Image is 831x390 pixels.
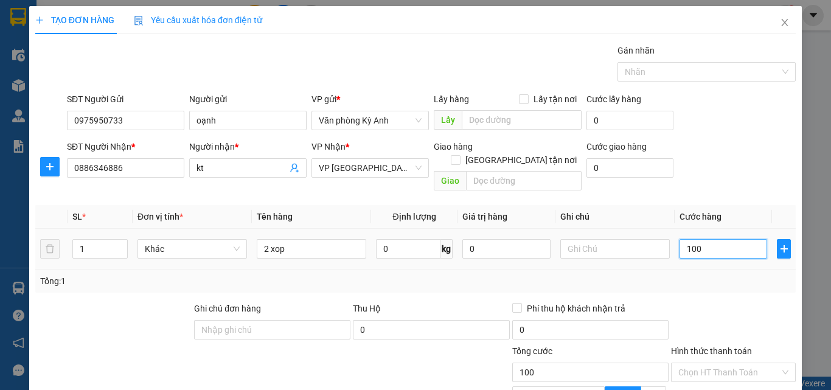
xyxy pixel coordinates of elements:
span: Đơn vị tính [137,212,183,221]
span: TẠO ĐƠN HÀNG [35,15,114,25]
span: user-add [290,163,299,173]
span: Giao [434,171,466,190]
input: 0 [462,239,550,259]
button: Close [768,6,802,40]
label: Ghi chú đơn hàng [194,304,261,313]
button: delete [40,239,60,259]
button: plus [777,239,791,259]
span: Lấy [434,110,462,130]
div: Người nhận [189,140,307,153]
span: Thu Hộ [353,304,381,313]
div: SĐT Người Gửi [67,92,184,106]
label: Cước lấy hàng [586,94,641,104]
input: Dọc đường [466,171,582,190]
img: icon [134,16,144,26]
label: Cước giao hàng [586,142,647,151]
span: [GEOGRAPHIC_DATA] tận nơi [461,153,582,167]
div: SĐT Người Nhận [67,140,184,153]
span: Văn phòng Kỳ Anh [319,111,422,130]
input: Cước lấy hàng [586,111,673,130]
label: Gán nhãn [617,46,655,55]
span: plus [35,16,44,24]
label: Hình thức thanh toán [671,346,752,356]
input: VD: Bàn, Ghế [257,239,366,259]
input: Ghi Chú [560,239,670,259]
span: Phí thu hộ khách nhận trả [522,302,630,315]
input: Ghi chú đơn hàng [194,320,350,340]
span: Định lượng [392,212,436,221]
span: kg [440,239,453,259]
span: plus [777,244,790,254]
div: Người gửi [189,92,307,106]
span: VP Nhận [311,142,346,151]
span: close [780,18,790,27]
button: plus [40,157,60,176]
span: Lấy hàng [434,94,469,104]
th: Ghi chú [555,205,675,229]
input: Cước giao hàng [586,158,673,178]
span: Giá trị hàng [462,212,507,221]
span: Giao hàng [434,142,473,151]
span: Tên hàng [257,212,293,221]
span: Yêu cầu xuất hóa đơn điện tử [134,15,262,25]
span: Cước hàng [680,212,721,221]
input: Dọc đường [462,110,582,130]
span: SL [72,212,82,221]
div: Tổng: 1 [40,274,322,288]
span: VP Mỹ Đình [319,159,422,177]
span: plus [41,162,59,172]
span: Khác [145,240,240,258]
div: VP gửi [311,92,429,106]
span: Lấy tận nơi [529,92,582,106]
span: Tổng cước [512,346,552,356]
